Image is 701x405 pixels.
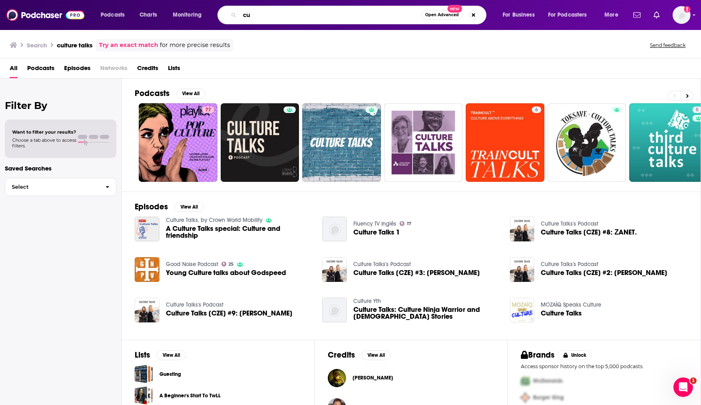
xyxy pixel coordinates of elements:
img: Culture Talks [CZE] #2: Mariana Prachařová [510,257,535,282]
iframe: Intercom live chat [673,377,693,397]
a: 25 [221,262,234,266]
span: Culture Talks [CZE] #2: [PERSON_NAME] [541,269,667,276]
p: Saved Searches [5,164,116,172]
button: View All [176,89,205,98]
a: Culture Talks's Podcast [541,261,598,268]
a: Episodes [64,62,90,78]
span: Want to filter your results? [12,129,76,135]
span: Culture Talks [CZE] #8: ŽANET. [541,229,637,236]
a: Culture Talks's Podcast [353,261,411,268]
p: Access sponsor history on the top 5,000 podcasts. [521,363,688,369]
h3: Search [27,41,47,49]
a: A Beginner's Start To TwLL [135,386,153,405]
a: 77 [202,107,214,113]
a: Show notifications dropdown [650,8,663,22]
a: A Beginner's Start To TwLL [159,391,221,400]
a: Show notifications dropdown [630,8,644,22]
a: Fluency TV Inglês [353,220,396,227]
a: Try an exact match [99,40,158,50]
a: 17 [400,221,411,226]
span: Lists [168,62,180,78]
span: For Business [503,9,535,21]
a: Culture Talks [CZE] #2: Mariana Prachařová [541,269,667,276]
button: Send feedback [647,42,688,49]
a: Shane Paul Neil [353,375,393,381]
a: Culture Talks 1 [353,229,400,236]
img: Young Culture talks about Godspeed [135,257,159,282]
span: 5 [696,106,699,114]
span: 25 [228,262,234,266]
span: 6 [535,106,538,114]
a: Podcasts [27,62,54,78]
span: Culture Talks [CZE] #9: [PERSON_NAME] [166,310,292,317]
h3: culture talks [57,41,92,49]
img: User Profile [673,6,690,24]
a: EpisodesView All [135,202,204,212]
span: Logged in as kkade [673,6,690,24]
span: Podcasts [101,9,125,21]
h2: Brands [521,350,555,360]
a: Culture Talks's Podcast [166,301,224,308]
h2: Podcasts [135,88,170,98]
button: open menu [95,9,135,21]
a: Good Noise Podcast [166,261,218,268]
a: ListsView All [135,350,186,360]
img: Culture Talks [CZE] #9: Nelly Řehořová [135,298,159,322]
a: CreditsView All [328,350,391,360]
a: MOZAÏQ Speaks Culture [541,301,601,308]
input: Search podcasts, credits, & more... [240,9,421,21]
button: open menu [543,9,599,21]
span: 1 [690,377,697,384]
a: A Culture Talks special: Culture and friendship [166,225,313,239]
a: PodcastsView All [135,88,205,98]
span: 77 [205,106,211,114]
span: McDonalds [533,377,563,384]
span: Open Advanced [425,13,459,17]
span: Culture Talks: Culture Ninja Warrior and [DEMOGRAPHIC_DATA] Stories [353,306,500,320]
a: Guesting [135,365,153,383]
h2: Credits [328,350,355,360]
span: [PERSON_NAME] [353,375,393,381]
img: Culture Talks: Culture Ninja Warrior and Church Stories [322,298,347,322]
h2: Lists [135,350,150,360]
a: 77 [139,103,217,182]
span: 17 [407,222,411,226]
span: Select [5,184,99,190]
a: Credits [137,62,158,78]
button: View All [361,350,391,360]
span: Culture Talks [CZE] #3: [PERSON_NAME] [353,269,480,276]
img: Culture Talks 1 [322,217,347,241]
span: Choose a tab above to access filters. [12,137,76,149]
button: open menu [497,9,545,21]
span: New [447,5,462,13]
a: Young Culture talks about Godspeed [166,269,286,276]
button: open menu [599,9,628,21]
button: open menu [167,9,212,21]
h2: Filter By [5,100,116,111]
img: Culture Talks [CZE] #8: ŽANET. [510,217,535,241]
button: Unlock [558,350,592,360]
span: Monitoring [173,9,202,21]
button: View All [174,202,204,212]
span: All [10,62,17,78]
a: Culture Yth [353,298,381,305]
button: Shane Paul NeilShane Paul Neil [328,365,495,391]
a: Culture Talks [CZE] #9: Nelly Řehořová [166,310,292,317]
a: Shane Paul Neil [328,369,346,387]
a: Culture Talks: Culture Ninja Warrior and Church Stories [353,306,500,320]
a: Podchaser - Follow, Share and Rate Podcasts [6,7,84,23]
button: Open AdvancedNew [421,10,462,20]
button: Show profile menu [673,6,690,24]
button: Select [5,178,116,196]
a: Culture Talks [CZE] #3: Lukáš Chromek [353,269,480,276]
